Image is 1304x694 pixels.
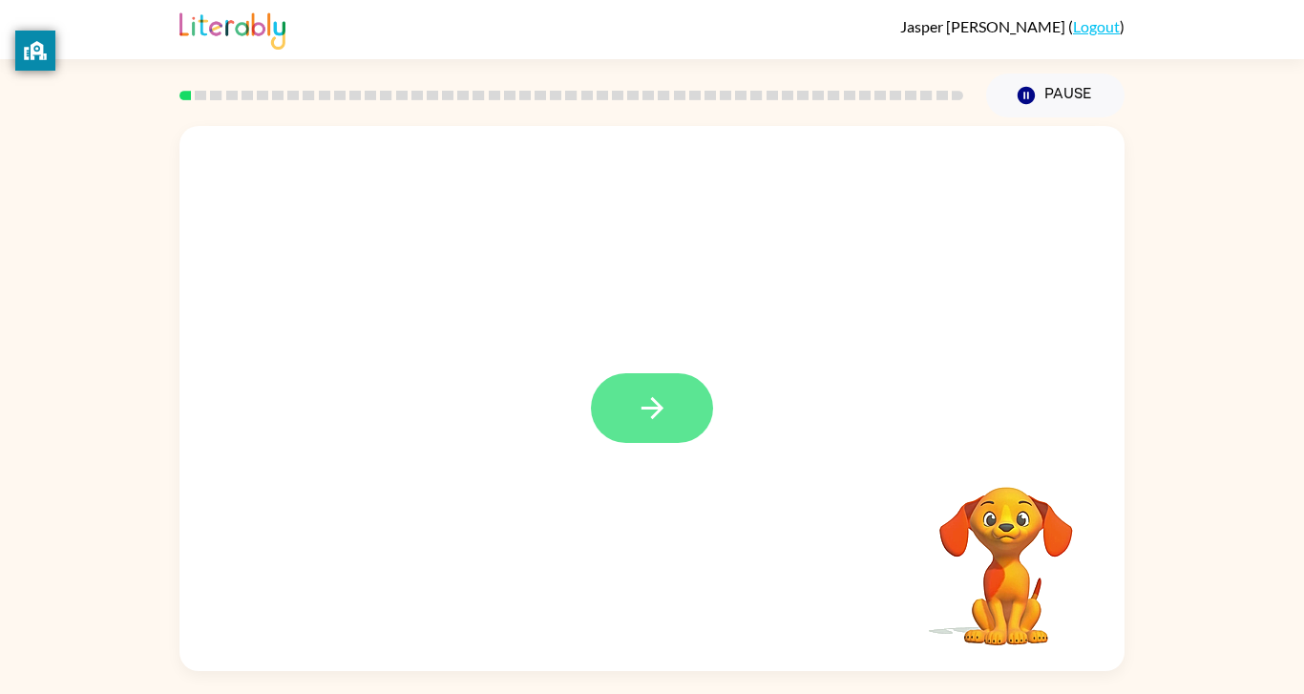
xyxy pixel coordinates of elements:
[900,17,1125,35] div: ( )
[1073,17,1120,35] a: Logout
[179,8,285,50] img: Literably
[986,74,1125,117] button: Pause
[900,17,1068,35] span: Jasper [PERSON_NAME]
[15,31,55,71] button: privacy banner
[911,457,1102,648] video: Your browser must support playing .mp4 files to use Literably. Please try using another browser.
